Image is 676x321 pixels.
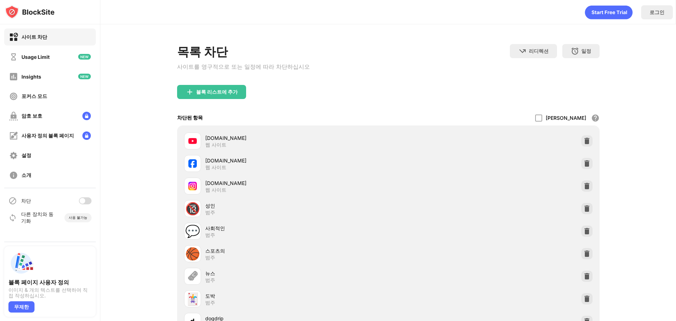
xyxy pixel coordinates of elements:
div: [PERSON_NAME] [546,115,586,121]
img: block-on.svg [9,33,18,42]
div: 범주 [205,232,215,238]
img: push-custom-page.svg [8,251,34,276]
img: focus-off.svg [9,92,18,101]
div: Usage Limit [21,54,50,60]
div: 무제한 [8,301,35,313]
div: 성인 [205,202,388,209]
div: 🃏 [185,292,200,306]
img: password-protection-off.svg [9,112,18,121]
img: favicons [188,182,197,190]
div: 도박 [205,292,388,300]
div: 💬 [185,224,200,239]
div: 사용 불가능 [69,215,87,220]
div: 웹 사이트 [205,142,226,148]
div: 블록 페이지 사용자 정의 [8,279,92,286]
div: 차단된 항목 [177,115,203,121]
img: new-icon.svg [78,54,91,60]
img: logo-blocksite.svg [5,5,55,19]
div: 웹 사이트 [205,164,226,171]
div: 목록 차단 [177,44,310,60]
img: about-off.svg [9,171,18,180]
div: animation [585,5,633,19]
div: 스포츠의 [205,247,388,254]
img: favicons [188,137,197,145]
img: favicons [188,159,197,168]
div: 포커스 모드 [21,93,47,100]
div: 사이트 차단 [21,34,47,41]
div: 소개 [21,172,31,179]
img: customize-block-page-off.svg [9,131,18,140]
img: settings-off.svg [9,151,18,160]
div: 범주 [205,254,215,261]
div: 블록 리스트에 추가 [196,89,238,95]
div: 리디렉션 [529,48,549,55]
div: 🏀 [185,247,200,261]
img: new-icon.svg [78,74,91,79]
div: 🗞 [187,269,199,284]
div: [DOMAIN_NAME] [205,157,388,164]
div: 다른 장치와 동기화 [21,211,57,224]
div: 뉴스 [205,270,388,277]
div: 일정 [581,48,591,55]
img: lock-menu.svg [82,112,91,120]
img: time-usage-off.svg [9,53,18,61]
div: 사회적인 [205,224,388,232]
img: sync-icon.svg [8,214,17,222]
div: 범주 [205,277,215,283]
div: 설정 [21,152,31,159]
div: Insights [21,74,41,80]
div: 사용자 정의 블록 페이지 [21,132,74,139]
div: 웹 사이트 [205,187,226,193]
div: 범주 [205,300,215,306]
img: insights-off.svg [9,72,18,81]
img: lock-menu.svg [82,131,91,140]
div: 사이트를 영구적으로 또는 일정에 따라 차단하십시오 [177,63,310,71]
div: 로그인 [650,9,664,16]
div: [DOMAIN_NAME] [205,134,388,142]
div: 차단 [21,198,31,204]
div: 🔞 [185,202,200,216]
div: 이미지 & 개의 텍스트를 선택하여 직접 작성하십시오. [8,287,92,298]
div: 범주 [205,209,215,216]
div: [DOMAIN_NAME] [205,179,388,187]
img: blocking-icon.svg [8,197,17,205]
div: 암호 보호 [21,113,42,119]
